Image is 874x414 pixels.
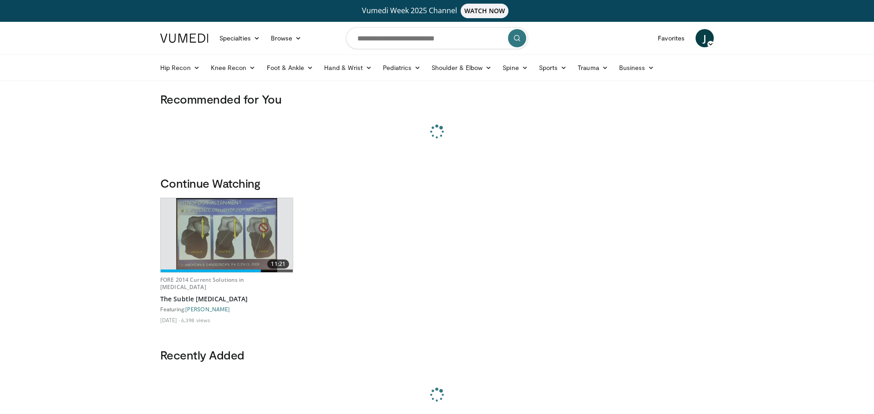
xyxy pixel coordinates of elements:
[160,92,714,106] h3: Recommended for You
[155,59,205,77] a: Hip Recon
[160,176,714,190] h3: Continue Watching
[377,59,426,77] a: Pediatrics
[426,59,497,77] a: Shoulder & Elbow
[652,29,690,47] a: Favorites
[160,348,714,362] h3: Recently Added
[614,59,660,77] a: Business
[162,4,712,18] a: Vumedi Week 2025 ChannelWATCH NOW
[265,29,307,47] a: Browse
[346,27,528,49] input: Search topics, interventions
[319,59,377,77] a: Hand & Wrist
[214,29,265,47] a: Specialties
[267,259,289,269] span: 11:21
[161,198,293,272] a: 11:21
[205,59,261,77] a: Knee Recon
[160,276,244,291] a: FORE 2014 Current Solutions in [MEDICAL_DATA]
[160,305,293,313] div: Featuring:
[534,59,573,77] a: Sports
[160,316,180,324] li: [DATE]
[160,34,208,43] img: VuMedi Logo
[261,59,319,77] a: Foot & Ankle
[185,306,230,312] a: [PERSON_NAME]
[176,198,277,272] img: 0515ce48-c560-476a-98e1-189ad0996203.620x360_q85_upscale.jpg
[160,294,293,304] a: The Subtle [MEDICAL_DATA]
[181,316,210,324] li: 6,398 views
[461,4,509,18] span: WATCH NOW
[572,59,614,77] a: Trauma
[696,29,714,47] a: J
[497,59,533,77] a: Spine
